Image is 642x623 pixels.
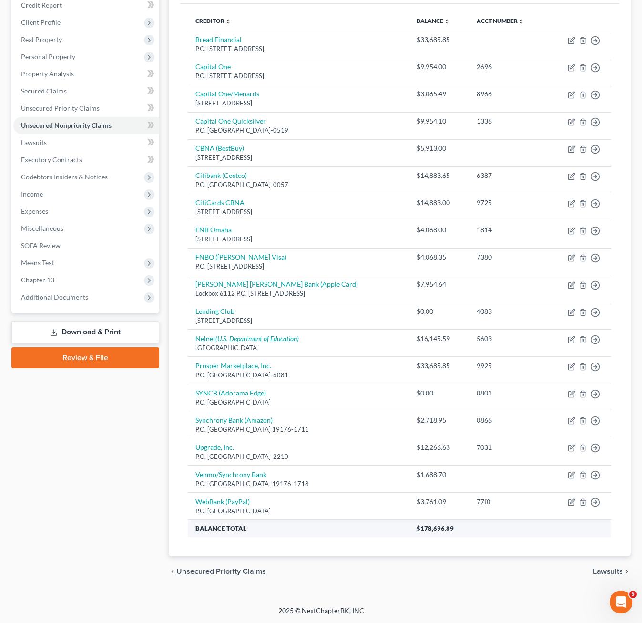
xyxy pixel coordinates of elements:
[225,19,231,24] i: unfold_more
[11,321,159,343] a: Download & Print
[13,237,159,254] a: SOFA Review
[21,70,74,78] span: Property Analysis
[21,276,54,284] span: Chapter 13
[629,591,637,598] span: 6
[169,568,266,575] button: chevron_left Unsecured Priority Claims
[417,361,462,371] div: $33,685.85
[195,307,234,315] a: Lending Club
[21,35,62,43] span: Real Property
[417,415,462,425] div: $2,718.95
[176,568,266,575] span: Unsecured Priority Claims
[195,171,247,179] a: Citibank (Costco)
[21,241,61,249] span: SOFA Review
[195,235,401,244] div: [STREET_ADDRESS]
[21,138,47,146] span: Lawsuits
[444,19,450,24] i: unfold_more
[417,17,450,24] a: Balance unfold_more
[21,87,67,95] span: Secured Claims
[195,72,401,81] div: P.O. [STREET_ADDRESS]
[195,371,401,380] div: P.O. [GEOGRAPHIC_DATA]-6081
[21,207,48,215] span: Expenses
[195,289,401,298] div: Lockbox 6112 P.O. [STREET_ADDRESS]
[195,498,250,506] a: WebBank (PayPal)
[21,52,75,61] span: Personal Property
[610,591,632,613] iframe: Intercom live chat
[477,361,540,371] div: 9925
[195,452,401,461] div: P.O. [GEOGRAPHIC_DATA]-2210
[195,416,273,424] a: Synchrony Bank (Amazon)
[195,198,245,207] a: CitiCards CBNA
[477,116,540,126] div: 1336
[417,198,462,208] div: $14,883.00
[195,226,232,234] a: FNB Omaha
[195,507,401,516] div: P.O. [GEOGRAPHIC_DATA]
[195,262,401,271] div: P.O. [STREET_ADDRESS]
[477,198,540,208] div: 9725
[417,307,462,316] div: $0.00
[13,134,159,151] a: Lawsuits
[417,116,462,126] div: $9,954.10
[195,343,401,353] div: [GEOGRAPHIC_DATA]
[477,415,540,425] div: 0866
[519,19,524,24] i: unfold_more
[417,497,462,507] div: $3,761.09
[477,17,524,24] a: Acct Number unfold_more
[21,259,54,267] span: Means Test
[417,470,462,479] div: $1,688.70
[21,190,43,198] span: Income
[195,153,401,162] div: [STREET_ADDRESS]
[417,388,462,398] div: $0.00
[195,334,299,343] a: Nelnet(U.S. Department of Education)
[195,280,358,288] a: [PERSON_NAME] [PERSON_NAME] Bank (Apple Card)
[195,35,242,43] a: Bread Financial
[13,151,159,168] a: Executory Contracts
[417,525,454,532] span: $178,696.89
[195,90,259,98] a: Capital One/Menards
[477,225,540,235] div: 1814
[21,121,112,129] span: Unsecured Nonpriority Claims
[477,388,540,398] div: 0801
[477,443,540,452] div: 7031
[477,89,540,99] div: 8968
[417,35,462,44] div: $33,685.85
[417,443,462,452] div: $12,266.63
[195,180,401,189] div: P.O. [GEOGRAPHIC_DATA]-0057
[195,479,401,488] div: P.O. [GEOGRAPHIC_DATA] 19176-1718
[13,83,159,100] a: Secured Claims
[21,293,88,301] span: Additional Documents
[477,171,540,180] div: 6387
[195,117,266,125] a: Capital One Quicksilver
[417,62,462,72] div: $9,954.00
[21,104,100,112] span: Unsecured Priority Claims
[195,470,266,478] a: Venmo/Synchrony Bank
[13,117,159,134] a: Unsecured Nonpriority Claims
[417,144,462,153] div: $5,913.00
[13,65,159,83] a: Property Analysis
[477,252,540,262] div: 7380
[21,224,63,232] span: Miscellaneous
[195,62,231,71] a: Capital One
[21,173,108,181] span: Codebtors Insiders & Notices
[195,144,244,152] a: CBNA (BestBuy)
[593,568,631,575] button: Lawsuits chevron_right
[50,606,593,623] div: 2025 © NextChapterBK, INC
[195,17,231,24] a: Creditor unfold_more
[195,443,234,451] a: Upgrade, Inc.
[417,252,462,262] div: $4,068.35
[417,334,462,343] div: $16,145.59
[477,497,540,507] div: 77f0
[21,156,82,164] span: Executory Contracts
[188,520,409,537] th: Balance Total
[195,362,271,370] a: Prosper Marketplace, Inc.
[593,568,623,575] span: Lawsuits
[13,100,159,117] a: Unsecured Priority Claims
[417,89,462,99] div: $3,065.49
[417,280,462,289] div: $7,954.64
[477,62,540,72] div: 2696
[195,253,286,261] a: FNBO ([PERSON_NAME] Visa)
[195,398,401,407] div: P.O. [GEOGRAPHIC_DATA]
[195,425,401,434] div: P.O. [GEOGRAPHIC_DATA] 19176-1711
[195,389,266,397] a: SYNCB (Adorama Edge)
[195,126,401,135] div: P.O. [GEOGRAPHIC_DATA]-0519
[21,18,61,26] span: Client Profile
